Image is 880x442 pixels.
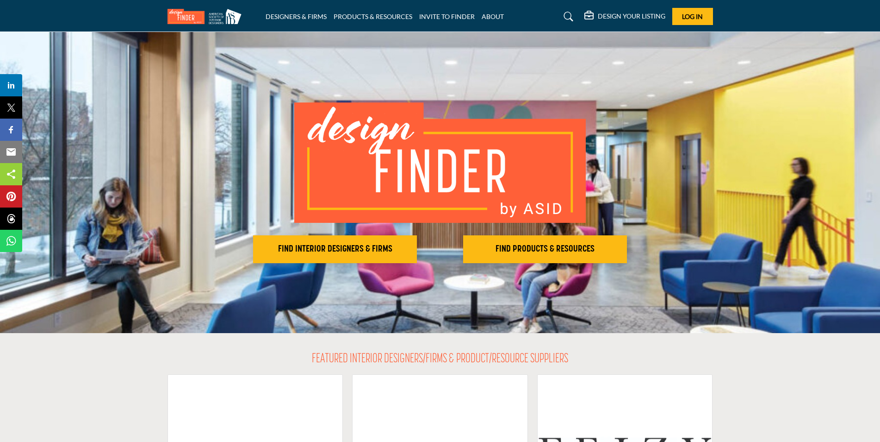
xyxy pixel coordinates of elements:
[555,9,579,24] a: Search
[466,244,624,255] h2: FIND PRODUCTS & RESOURCES
[672,8,713,25] button: Log In
[334,13,412,20] a: PRODUCTS & RESOURCES
[584,11,665,22] div: DESIGN YOUR LISTING
[266,13,327,20] a: DESIGNERS & FIRMS
[598,12,665,20] h5: DESIGN YOUR LISTING
[294,102,586,223] img: image
[682,13,703,20] span: Log In
[256,244,414,255] h2: FIND INTERIOR DESIGNERS & FIRMS
[419,13,475,20] a: INVITE TO FINDER
[167,9,246,24] img: Site Logo
[312,352,568,367] h2: FEATURED INTERIOR DESIGNERS/FIRMS & PRODUCT/RESOURCE SUPPLIERS
[482,13,504,20] a: ABOUT
[253,235,417,263] button: FIND INTERIOR DESIGNERS & FIRMS
[463,235,627,263] button: FIND PRODUCTS & RESOURCES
